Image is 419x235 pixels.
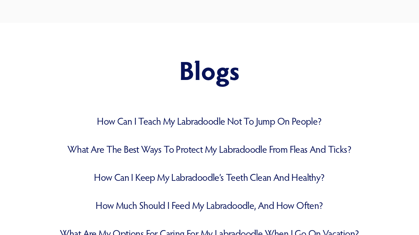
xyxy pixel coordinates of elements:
[33,145,386,153] a: What Are the Best Ways to Protect My Labradoodle from Fleas and Ticks?
[33,117,386,125] a: How Can I Teach My Labradoodle Not to Jump on People?
[33,173,386,181] a: How Can I Keep My Labradoodle’s Teeth Clean and Healthy?
[33,201,386,210] a: How Much Should I Feed My Labradoodle, and How Often?
[33,55,386,84] h1: Blogs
